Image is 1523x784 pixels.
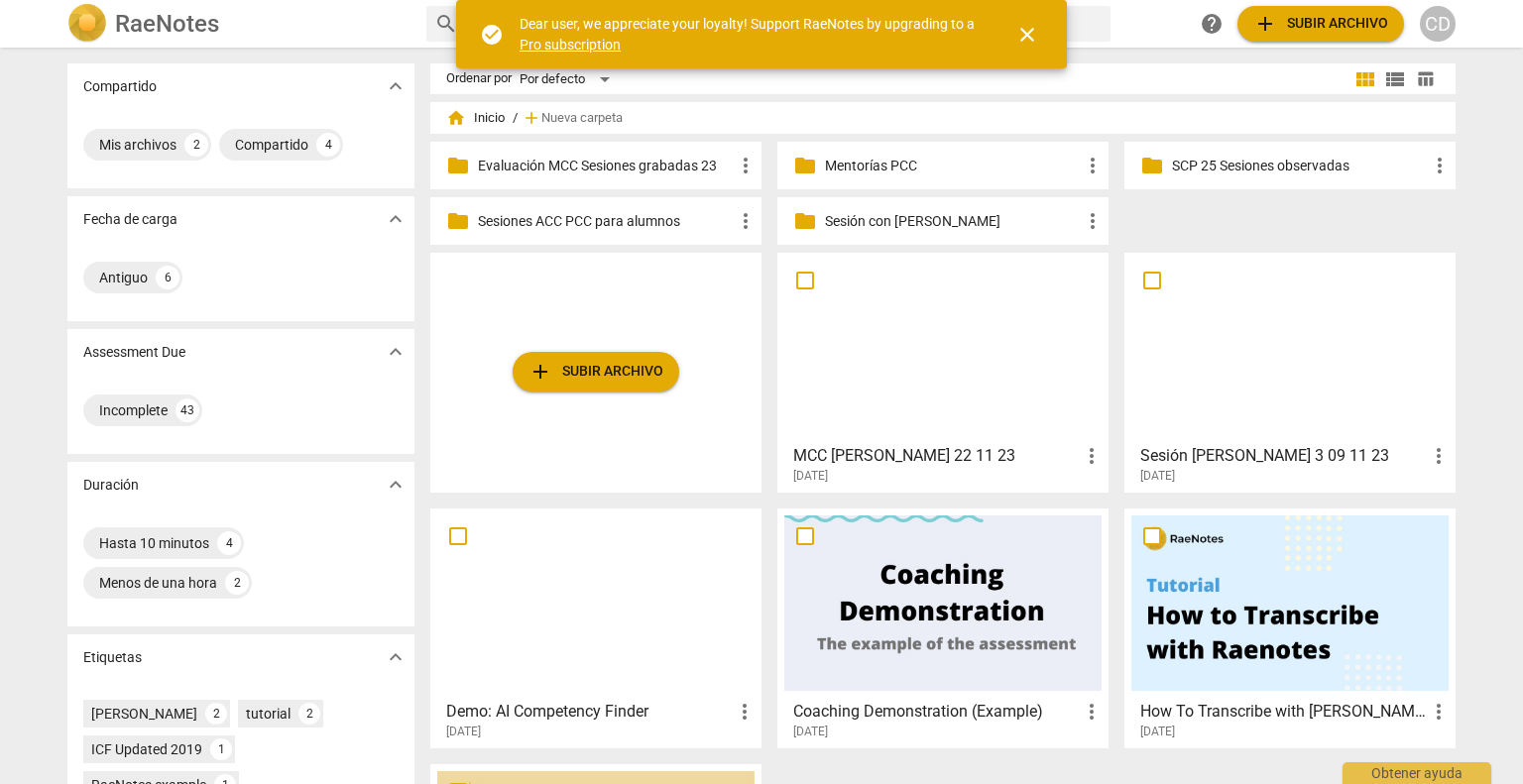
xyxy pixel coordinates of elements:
[235,135,308,155] div: Compartido
[1080,700,1104,724] span: more_vert
[1353,67,1377,91] span: view_module
[522,108,541,128] span: add
[1253,12,1388,36] span: Subir archivo
[246,704,291,724] div: tutorial
[91,704,197,724] div: [PERSON_NAME]
[437,515,755,739] a: Demo: AI Competency Finder[DATE]
[381,642,410,672] button: Mostrar más
[478,156,734,176] p: Evaluación MCC Sesiones grabadas 23
[217,531,241,555] div: 4
[520,14,980,55] div: Dear user, we appreciate your loyalty! Support RaeNotes by upgrading to a
[225,571,249,595] div: 2
[384,473,408,497] span: expand_more
[1428,154,1452,177] span: more_vert
[384,207,408,231] span: expand_more
[446,209,470,233] span: folder
[784,260,1102,484] a: MCC [PERSON_NAME] 22 11 23[DATE]
[793,209,817,233] span: folder
[91,739,202,759] div: ICF Updated 2019
[1081,209,1105,233] span: more_vert
[184,133,208,157] div: 2
[1131,260,1449,484] a: Sesión [PERSON_NAME] 3 09 11 23[DATE]
[446,154,470,177] span: folder
[793,154,817,177] span: folder
[381,470,410,500] button: Mostrar más
[115,10,219,38] h2: RaeNotes
[176,398,199,422] div: 43
[513,111,518,126] span: /
[734,154,758,177] span: more_vert
[1410,64,1440,94] button: Tabla
[446,700,733,724] h3: Demo: AI Competency Finder
[446,71,512,86] div: Ordenar por
[733,700,757,724] span: more_vert
[446,724,481,740] span: [DATE]
[381,204,410,234] button: Mostrar más
[1140,700,1427,724] h3: How To Transcribe with RaeNotes
[520,63,617,95] div: Por defecto
[83,475,139,496] p: Duración
[1140,468,1175,485] span: [DATE]
[1081,154,1105,177] span: more_vert
[734,209,758,233] span: more_vert
[1194,6,1230,42] a: Obtener ayuda
[99,268,148,287] div: Antiguo
[83,342,185,363] p: Assessment Due
[1140,154,1164,177] span: folder
[1237,6,1404,42] button: Subir
[541,111,623,126] span: Nueva carpeta
[446,108,505,128] span: Inicio
[381,71,410,101] button: Mostrar más
[316,133,340,157] div: 4
[1131,515,1449,739] a: How To Transcribe with [PERSON_NAME][DATE]
[1080,444,1104,468] span: more_vert
[99,533,209,553] div: Hasta 10 minutos
[446,108,466,128] span: home
[793,444,1080,468] h3: MCC Concha Amaya 22 11 23
[480,23,504,47] span: check_circle
[1140,444,1427,468] h3: Sesión Concha Marta 3 09 11 23
[156,266,179,289] div: 6
[1015,23,1039,47] span: close
[210,738,232,760] div: 1
[384,645,408,669] span: expand_more
[83,209,177,230] p: Fecha de carga
[381,337,410,367] button: Mostrar más
[99,135,176,155] div: Mis archivos
[67,4,410,44] a: LogoRaeNotes
[520,37,621,53] a: Pro subscription
[825,156,1081,176] p: Mentorías PCC
[528,360,552,384] span: add
[83,647,142,668] p: Etiquetas
[205,703,227,725] div: 2
[513,352,679,392] button: Subir
[1427,444,1451,468] span: more_vert
[478,211,734,232] p: Sesiones ACC PCC para alumnos
[1427,700,1451,724] span: more_vert
[384,74,408,98] span: expand_more
[1343,762,1491,784] div: Obtener ayuda
[793,724,828,740] span: [DATE]
[1003,11,1051,58] button: Cerrar
[1200,12,1224,36] span: help
[1383,67,1407,91] span: view_list
[528,360,663,384] span: Subir archivo
[83,76,157,97] p: Compartido
[1380,64,1410,94] button: Lista
[1416,69,1435,88] span: table_chart
[793,468,828,485] span: [DATE]
[1420,6,1456,42] button: CD
[793,700,1080,724] h3: Coaching Demonstration (Example)
[784,515,1102,739] a: Coaching Demonstration (Example)[DATE]
[1172,156,1428,176] p: SCP 25 Sesiones observadas
[67,4,107,44] img: Logo
[298,703,320,725] div: 2
[1350,64,1380,94] button: Cuadrícula
[434,12,458,36] span: search
[825,211,1081,232] p: Sesión con Marta MCC
[99,400,168,420] div: Incomplete
[1140,724,1175,740] span: [DATE]
[99,573,217,593] div: Menos de una hora
[1253,12,1277,36] span: add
